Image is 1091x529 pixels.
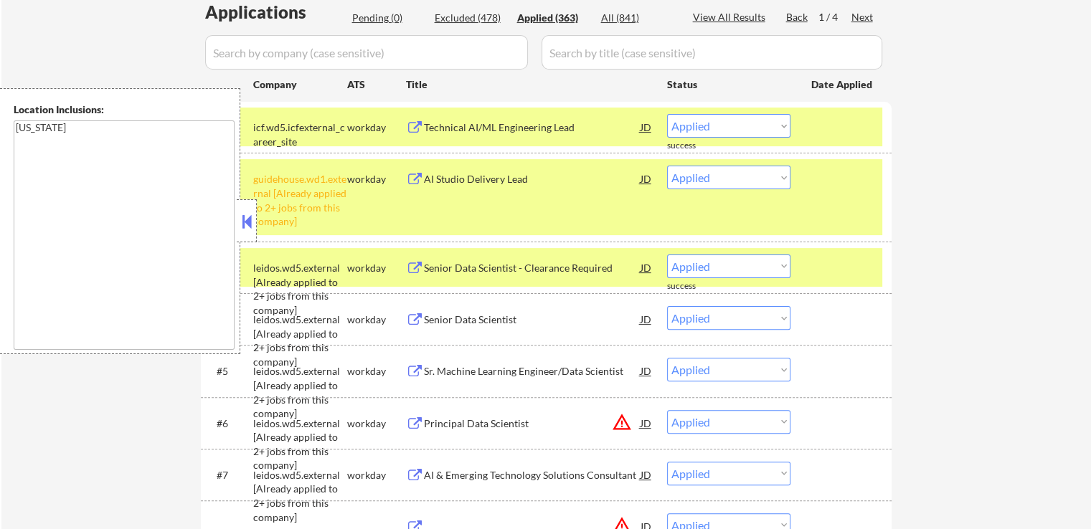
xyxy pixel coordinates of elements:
div: Next [851,10,874,24]
div: icf.wd5.icfexternal_career_site [253,120,347,148]
div: Technical AI/ML Engineering Lead [424,120,641,135]
div: Excluded (478) [435,11,506,25]
div: Date Applied [811,77,874,92]
div: #6 [217,416,242,431]
div: workday [347,261,406,275]
div: JD [639,254,653,280]
div: Applications [205,4,347,21]
div: All (841) [601,11,673,25]
div: success [667,140,724,152]
div: JD [639,410,653,436]
div: workday [347,120,406,135]
div: Location Inclusions: [14,103,235,117]
div: #5 [217,364,242,378]
div: JD [639,358,653,383]
div: success [667,280,724,292]
div: workday [347,416,406,431]
div: leidos.wd5.external [Already applied to 2+ jobs from this company] [253,468,347,524]
div: Senior Data Scientist - Clearance Required [424,261,641,275]
input: Search by title (case sensitive) [542,35,882,70]
div: Applied (363) [517,11,589,25]
div: JD [639,114,653,140]
div: Senior Data Scientist [424,313,641,327]
div: JD [639,462,653,487]
div: #7 [217,468,242,482]
div: AI Studio Delivery Lead [424,172,641,186]
div: ATS [347,77,406,92]
div: guidehouse.wd1.external [Already applied to 2+ jobs from this company] [253,172,347,228]
div: AI & Emerging Technology Solutions Consultant [424,468,641,482]
div: leidos.wd5.external [Already applied to 2+ jobs from this company] [253,261,347,317]
div: View All Results [693,10,770,24]
div: 1 / 4 [818,10,851,24]
div: Pending (0) [352,11,424,25]
button: warning_amber [612,412,632,432]
div: Back [786,10,809,24]
div: workday [347,468,406,482]
div: workday [347,364,406,378]
div: workday [347,172,406,186]
input: Search by company (case sensitive) [205,35,528,70]
div: Sr. Machine Learning Engineer/Data Scientist [424,364,641,378]
div: Title [406,77,653,92]
div: leidos.wd5.external [Already applied to 2+ jobs from this company] [253,364,347,420]
div: Principal Data Scientist [424,416,641,431]
div: workday [347,313,406,327]
div: Company [253,77,347,92]
div: JD [639,166,653,191]
div: Status [667,71,790,97]
div: leidos.wd5.external [Already applied to 2+ jobs from this company] [253,313,347,368]
div: leidos.wd5.external [Already applied to 2+ jobs from this company] [253,416,347,472]
div: JD [639,306,653,332]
